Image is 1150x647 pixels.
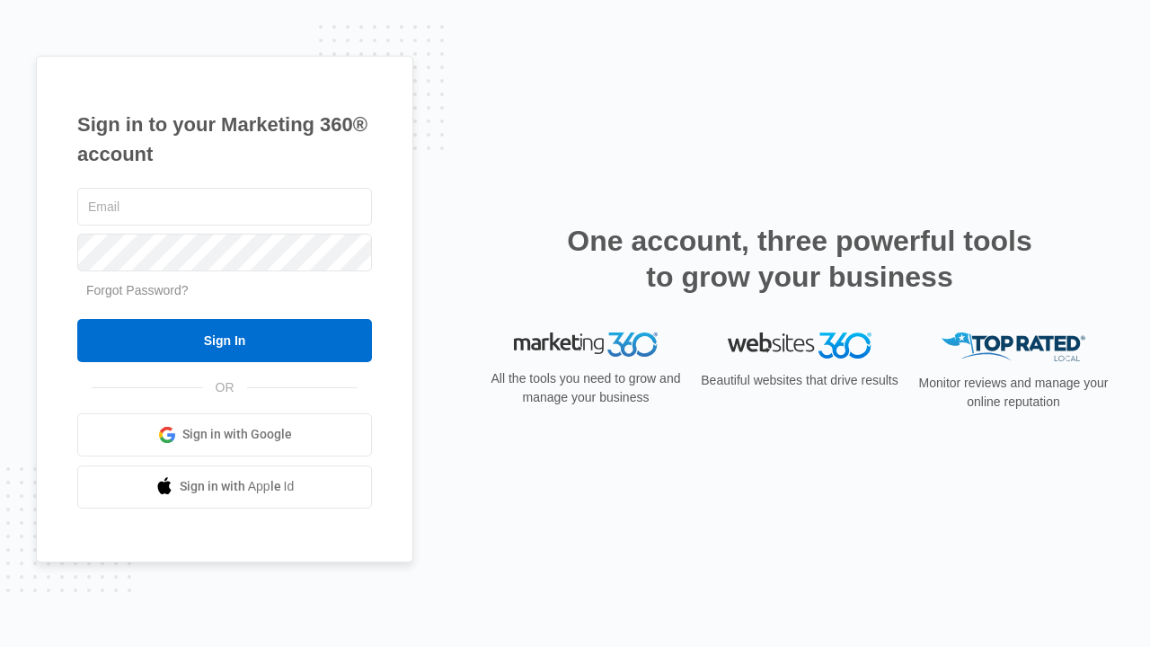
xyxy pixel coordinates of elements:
[913,374,1114,412] p: Monitor reviews and manage your online reputation
[182,425,292,444] span: Sign in with Google
[699,371,900,390] p: Beautiful websites that drive results
[728,332,871,359] img: Websites 360
[514,332,658,358] img: Marketing 360
[77,188,372,226] input: Email
[77,413,372,456] a: Sign in with Google
[77,110,372,169] h1: Sign in to your Marketing 360® account
[562,223,1038,295] h2: One account, three powerful tools to grow your business
[485,369,686,407] p: All the tools you need to grow and manage your business
[77,465,372,509] a: Sign in with Apple Id
[180,477,295,496] span: Sign in with Apple Id
[77,319,372,362] input: Sign In
[86,283,189,297] a: Forgot Password?
[942,332,1085,362] img: Top Rated Local
[203,378,247,397] span: OR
